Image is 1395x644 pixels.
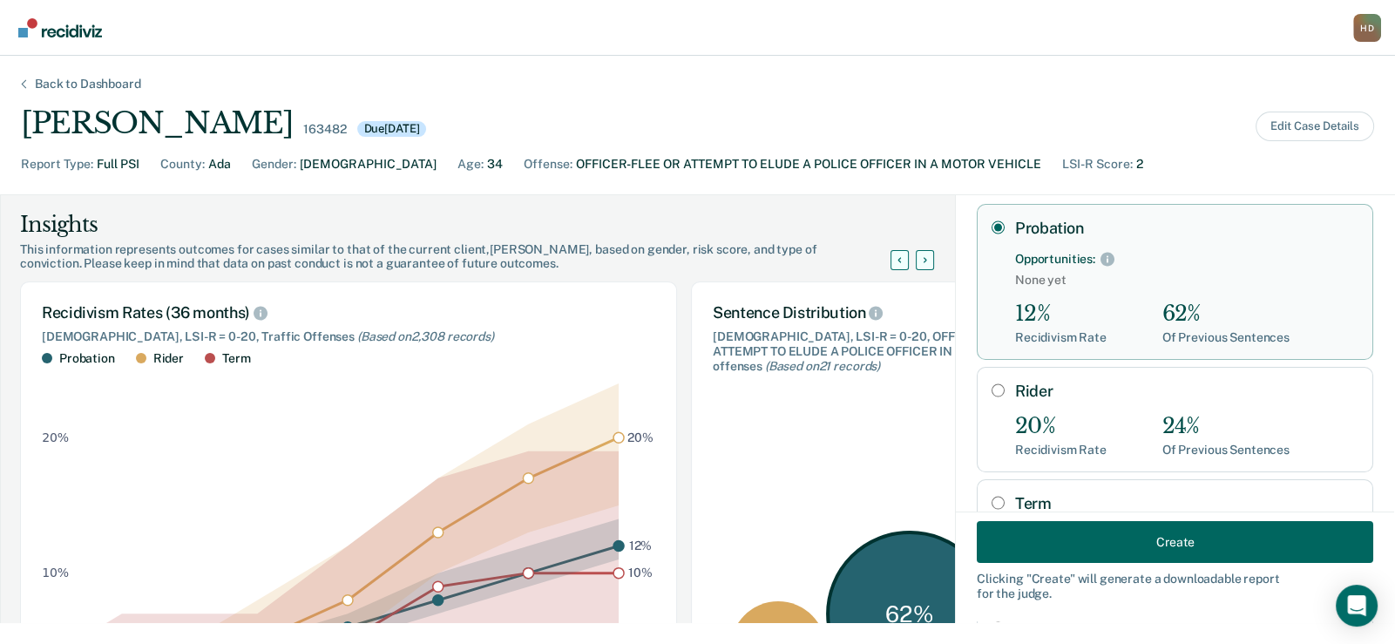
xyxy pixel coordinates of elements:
div: LSI-R Score : [1062,155,1133,173]
div: [PERSON_NAME] [21,105,293,141]
div: Due [DATE] [357,121,427,137]
text: 20% [42,430,69,444]
div: Back to Dashboard [14,77,162,92]
span: (Based on 2,308 records ) [357,329,494,343]
div: Recidivism Rates (36 months) [42,303,655,322]
div: 34 [487,155,503,173]
div: 2 [1136,155,1143,173]
div: 24% [1162,414,1290,439]
div: Sentence Distribution [713,303,1089,322]
text: 20% [627,430,653,444]
button: Edit Case Details [1256,112,1374,141]
div: 12% [1015,302,1107,327]
div: County : [160,155,205,173]
div: Rider [153,351,184,366]
div: Term [222,351,250,366]
div: Offense : [524,155,572,173]
div: Of Previous Sentences [1162,443,1290,458]
div: 20% [1015,414,1107,439]
div: Opportunities: [1015,252,1095,267]
label: Rider [1015,382,1358,401]
span: (Based on 21 records ) [765,359,880,373]
img: Recidiviz [18,18,102,37]
div: [DEMOGRAPHIC_DATA] [300,155,437,173]
div: Age : [457,155,484,173]
div: Recidivism Rate [1015,330,1107,345]
label: Term [1015,494,1358,513]
g: text [627,430,653,579]
div: 62% [1162,302,1290,327]
div: Recidivism Rate [1015,443,1107,458]
span: None yet [1015,273,1358,288]
text: 10% [628,566,653,580]
button: Profile dropdown button [1353,14,1381,42]
div: [DEMOGRAPHIC_DATA], LSI-R = 0-20, Traffic Offenses [42,329,655,344]
div: Insights [20,211,911,239]
div: Open Intercom Messenger [1336,585,1378,627]
div: 163482 [303,122,346,137]
div: Gender : [252,155,296,173]
div: Of Previous Sentences [1162,330,1290,345]
div: Probation [59,351,115,366]
div: This information represents outcomes for cases similar to that of the current client, [PERSON_NAM... [20,242,911,272]
div: H D [1353,14,1381,42]
div: Report Type : [21,155,93,173]
button: Create [977,521,1373,563]
div: Full PSI [97,155,139,173]
text: 10% [42,566,69,580]
label: Probation [1015,219,1358,238]
div: Ada [208,155,231,173]
div: [DEMOGRAPHIC_DATA], LSI-R = 0-20, OFFICER-FLEE OR ATTEMPT TO ELUDE A POLICE OFFICER IN A MOTOR VE... [713,329,1089,373]
div: OFFICER-FLEE OR ATTEMPT TO ELUDE A POLICE OFFICER IN A MOTOR VEHICLE [576,155,1041,173]
text: 12% [629,539,653,552]
div: Clicking " Create " will generate a downloadable report for the judge. [977,572,1373,601]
